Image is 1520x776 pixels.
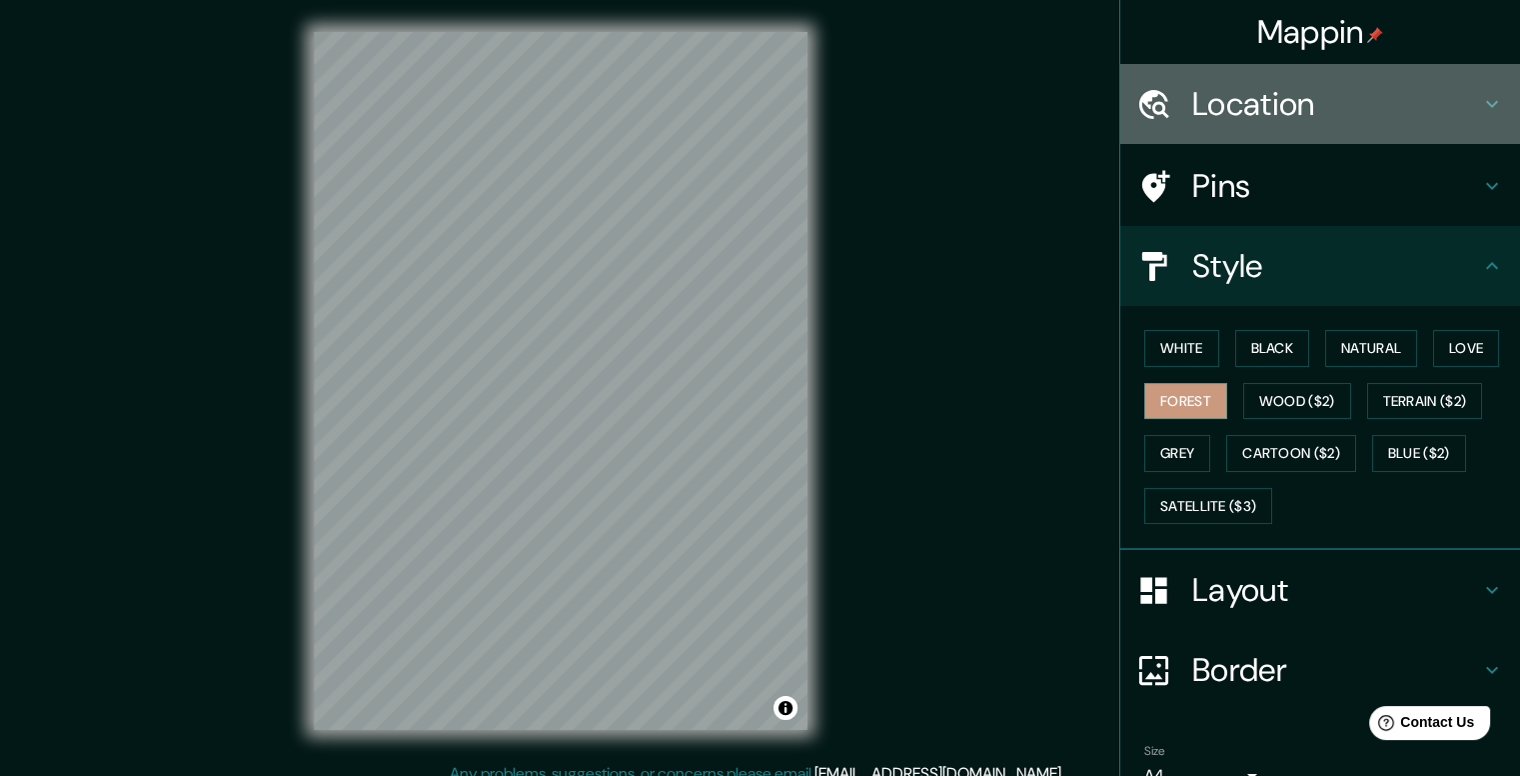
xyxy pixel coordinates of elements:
button: Black [1235,330,1310,367]
h4: Layout [1192,570,1480,610]
button: Forest [1144,383,1227,420]
h4: Mappin [1257,12,1384,52]
button: Cartoon ($2) [1226,435,1356,472]
div: Border [1120,630,1520,710]
canvas: Map [314,32,807,730]
h4: Border [1192,650,1480,690]
div: Style [1120,226,1520,306]
button: Grey [1144,435,1210,472]
div: Pins [1120,146,1520,226]
h4: Style [1192,246,1480,286]
h4: Location [1192,84,1480,124]
h4: Pins [1192,166,1480,206]
button: Wood ($2) [1243,383,1351,420]
button: White [1144,330,1219,367]
button: Natural [1325,330,1417,367]
button: Toggle attribution [773,696,797,720]
img: pin-icon.png [1367,27,1383,43]
button: Blue ($2) [1372,435,1466,472]
button: Love [1433,330,1499,367]
button: Terrain ($2) [1367,383,1483,420]
div: Layout [1120,550,1520,630]
button: Satellite ($3) [1144,488,1272,525]
div: Location [1120,64,1520,144]
iframe: Help widget launcher [1342,698,1498,754]
label: Size [1144,743,1165,760]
